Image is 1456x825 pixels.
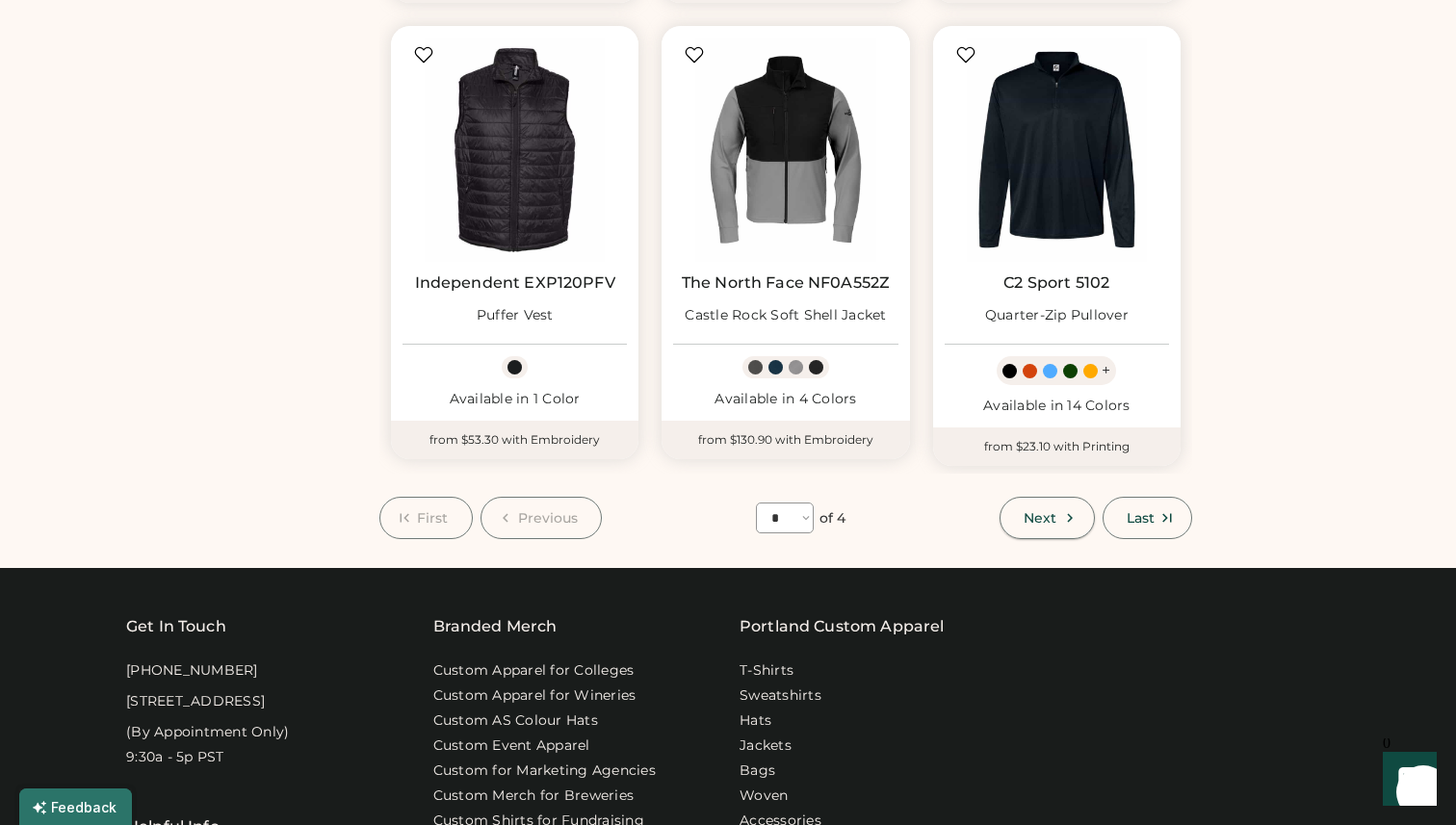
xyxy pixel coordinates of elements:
a: Woven [740,786,788,806]
a: Custom for Marketing Agencies [433,761,656,781]
span: Previous [518,511,579,525]
button: First [379,497,473,539]
div: Available in 1 Color [403,390,627,409]
div: Quarter-Zip Pullover [985,306,1129,325]
div: Available in 14 Colors [945,397,1169,416]
div: from $130.90 with Embroidery [662,421,909,459]
a: Bags [740,761,775,781]
div: of 4 [819,509,845,529]
div: Castle Rock Soft Shell Jacket [685,306,886,325]
div: Available in 4 Colors [673,390,897,409]
a: Independent EXP120PFV [415,273,615,293]
span: Next [1024,511,1056,525]
img: Independent Trading Co. EXP120PFV Puffer Vest [403,38,627,262]
a: Custom AS Colour Hats [433,711,598,731]
a: Custom Merch for Breweries [433,786,635,806]
button: Last [1103,497,1192,539]
a: Custom Apparel for Colleges [433,661,635,681]
a: The North Face NF0A552Z [682,273,890,293]
a: Custom Apparel for Wineries [433,686,637,706]
a: Custom Event Apparel [433,736,590,756]
div: + [1102,360,1110,381]
a: Jackets [740,736,792,756]
div: 9:30a - 5p PST [126,748,224,767]
img: C2 Sport 5102 Quarter-Zip Pullover [945,38,1169,262]
a: Sweatshirts [740,686,821,706]
iframe: Front Chat [1365,738,1447,821]
div: Puffer Vest [477,306,554,325]
a: Hats [740,711,771,731]
button: Previous [481,497,603,539]
img: The North Face NF0A552Z Castle Rock Soft Shell Jacket [673,38,897,262]
div: Branded Merch [433,615,558,638]
a: T-Shirts [740,661,793,681]
a: C2 Sport 5102 [1003,273,1109,293]
a: Portland Custom Apparel [740,615,944,638]
div: from $23.10 with Printing [933,427,1181,466]
span: Last [1127,511,1155,525]
div: (By Appointment Only) [126,723,289,742]
div: [STREET_ADDRESS] [126,692,265,711]
div: [PHONE_NUMBER] [126,661,258,681]
div: from $53.30 with Embroidery [391,421,638,459]
button: Next [1000,497,1094,539]
div: Get In Touch [126,615,226,638]
span: First [417,511,449,525]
